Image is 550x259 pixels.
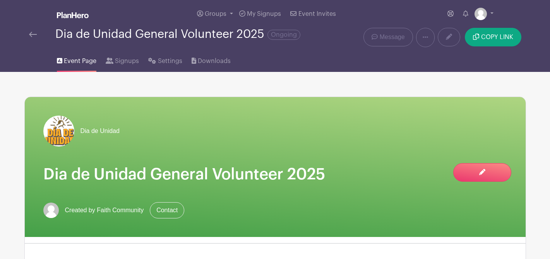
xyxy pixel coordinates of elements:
[247,11,281,17] span: My Signups
[43,116,74,147] img: Dia-de-Unidad.png
[380,32,405,42] span: Message
[158,56,182,66] span: Settings
[465,28,521,46] button: COPY LINK
[198,56,231,66] span: Downloads
[267,30,300,40] span: Ongoing
[150,202,184,218] a: Contact
[192,47,231,72] a: Downloads
[475,8,487,20] img: default-ce2991bfa6775e67f084385cd625a349d9dcbb7a52a09fb2fda1e96e2d18dcdb.png
[106,47,139,72] a: Signups
[205,11,226,17] span: Groups
[55,28,300,41] div: Dia de Unidad General Volunteer 2025
[43,203,59,218] img: default-ce2991bfa6775e67f084385cd625a349d9dcbb7a52a09fb2fda1e96e2d18dcdb.png
[29,32,37,37] img: back-arrow-29a5d9b10d5bd6ae65dc969a981735edf675c4d7a1fe02e03b50dbd4ba3cdb55.svg
[64,56,96,66] span: Event Page
[148,47,182,72] a: Settings
[481,34,513,40] span: COPY LINK
[43,165,507,184] h1: Dia de Unidad General Volunteer 2025
[298,11,336,17] span: Event Invites
[363,28,413,46] a: Message
[81,126,120,136] span: Dia de Unidad
[57,47,96,72] a: Event Page
[57,12,89,18] img: logo_white-6c42ec7e38ccf1d336a20a19083b03d10ae64f83f12c07503d8b9e83406b4c7d.svg
[65,206,144,215] span: Created by Faith Community
[115,56,139,66] span: Signups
